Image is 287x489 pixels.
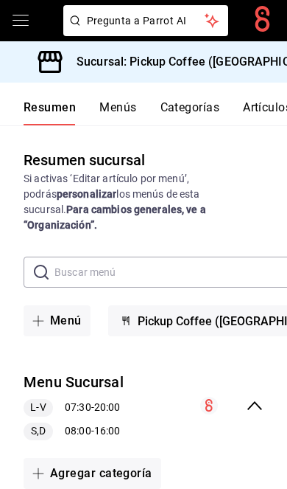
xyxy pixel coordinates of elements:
button: Agregar categoría [24,458,161,489]
span: Pregunta a Parrot AI [87,13,205,29]
button: Menú [24,305,91,336]
button: Resumen [24,100,76,125]
strong: Para cambios generales, ve a “Organización”. [24,204,206,231]
span: L-V [24,400,52,415]
div: Si activas ‘Editar artículo por menú’, podrás los menús de esta sucursal. [24,171,263,233]
button: open drawer [12,12,29,30]
button: Pregunta a Parrot AI [63,5,228,36]
div: 07:30 - 20:00 [24,399,124,417]
button: Menús [99,100,136,125]
div: 08:00 - 16:00 [24,423,124,440]
div: Resumen sucursal [24,149,145,171]
span: S,D [25,423,52,439]
button: Categorías [160,100,220,125]
button: Menu Sucursal [24,372,124,393]
strong: personalizar [57,188,117,200]
div: navigation tabs [24,100,287,125]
